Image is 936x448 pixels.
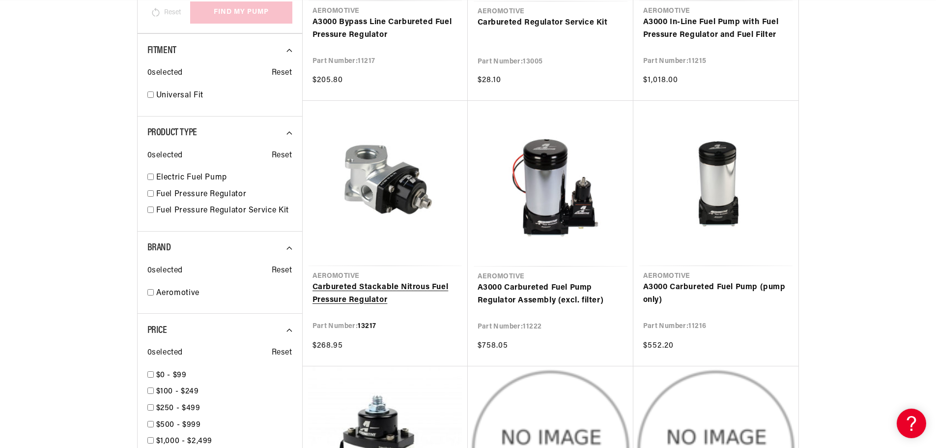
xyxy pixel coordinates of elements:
a: Fuel Pressure Regulator Service Kit [156,205,292,217]
span: Reset [272,67,292,80]
span: $250 - $499 [156,404,200,412]
a: Electric Fuel Pump [156,172,292,184]
span: Reset [272,347,292,359]
span: $0 - $99 [156,371,187,379]
a: Fuel Pressure Regulator [156,188,292,201]
span: $100 - $249 [156,388,199,395]
span: Reset [272,149,292,162]
span: Product Type [147,128,197,138]
a: A3000 Bypass Line Carbureted Fuel Pressure Regulator [312,16,458,41]
span: 0 selected [147,149,183,162]
span: Price [147,326,167,335]
a: Carbureted Stackable Nitrous Fuel Pressure Regulator [312,281,458,306]
a: Universal Fit [156,90,292,102]
span: Fitment [147,46,176,56]
span: 0 selected [147,265,183,277]
span: $500 - $999 [156,421,201,429]
span: Brand [147,243,171,253]
span: 0 selected [147,347,183,359]
span: $1,000 - $2,499 [156,437,213,445]
a: Carbureted Regulator Service Kit [478,17,624,30]
span: 0 selected [147,67,183,80]
a: A3000 Carbureted Fuel Pump (pump only) [643,281,789,306]
a: Aeromotive [156,287,292,300]
span: Reset [272,265,292,277]
a: A3000 Carbureted Fuel Pump Regulator Assembly (excl. filter) [478,282,624,307]
a: A3000 In-Line Fuel Pump with Fuel Pressure Regulator and Fuel Filter [643,16,789,41]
